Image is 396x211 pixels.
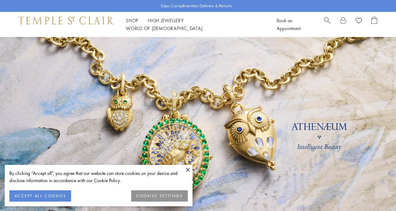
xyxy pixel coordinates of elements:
a: ShopShop [126,17,138,24]
button: ACCEPT ALL COOKIES [9,190,71,202]
img: Temple St. Clair [19,17,113,24]
iframe: Gorgias live chat messenger [365,182,390,205]
a: View Wishlist [356,17,362,26]
nav: Main navigation [126,17,263,32]
a: High JewelleryHigh Jewellery [148,17,184,24]
a: Book an Appointment [277,17,301,31]
div: By clicking “Accept all”, you agree that our website can store cookies on your device and disclos... [9,170,188,184]
a: Search [324,17,331,32]
p: Enjoy Complimentary Delivery & Returns [161,3,232,9]
a: Open Shopping Bag [371,17,377,32]
a: World of [DEMOGRAPHIC_DATA]World of [DEMOGRAPHIC_DATA] [126,25,203,31]
button: COOKIES SETTINGS [131,190,188,202]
